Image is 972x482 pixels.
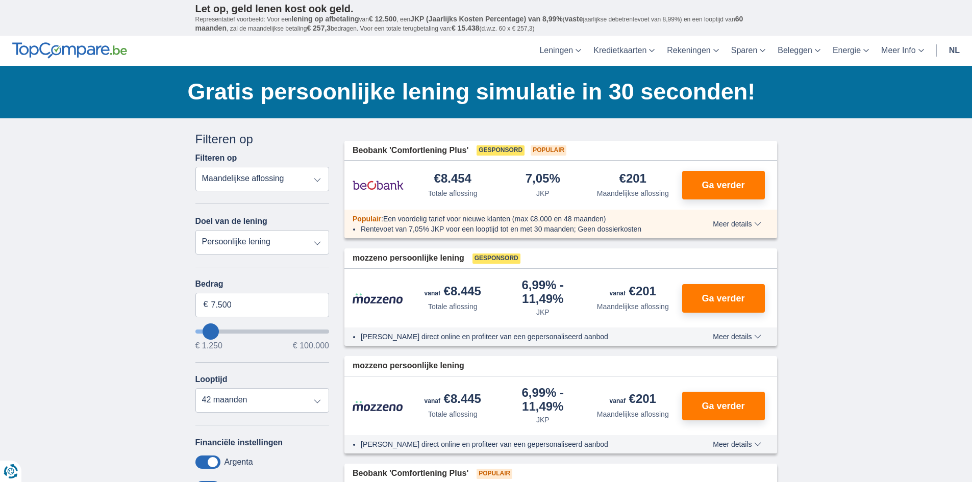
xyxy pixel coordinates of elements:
a: Leningen [533,36,587,66]
div: €8.454 [434,172,471,186]
span: € 12.500 [369,15,397,23]
p: Let op, geld lenen kost ook geld. [195,3,777,15]
span: 60 maanden [195,15,743,32]
button: Meer details [705,440,768,448]
span: € 1.250 [195,342,222,350]
img: product.pl.alt Beobank [353,172,404,198]
span: Ga verder [702,294,744,303]
span: Ga verder [702,181,744,190]
span: JKP (Jaarlijks Kosten Percentage) van 8,99% [410,15,563,23]
button: Meer details [705,220,768,228]
span: Meer details [713,441,761,448]
div: €8.445 [425,393,481,407]
div: Maandelijkse aflossing [597,301,669,312]
img: product.pl.alt Mozzeno [353,293,404,304]
div: €201 [610,285,656,299]
label: Argenta [225,458,253,467]
span: Meer details [713,333,761,340]
li: [PERSON_NAME] direct online en profiteer van een gepersonaliseerd aanbod [361,439,676,449]
span: € 15.438 [452,24,480,32]
span: mozzeno persoonlijke lening [353,252,464,264]
li: [PERSON_NAME] direct online en profiteer van een gepersonaliseerd aanbod [361,332,676,342]
a: Rekeningen [661,36,725,66]
div: Totale aflossing [428,409,478,419]
div: JKP [536,415,550,425]
div: Totale aflossing [428,301,478,312]
span: Populair [353,215,381,223]
span: Een voordelig tarief voor nieuwe klanten (max €8.000 en 48 maanden) [383,215,606,223]
span: € 100.000 [293,342,329,350]
span: € 257,3 [307,24,331,32]
div: 6,99% [502,279,584,305]
span: Gesponsord [477,145,525,156]
span: lening op afbetaling [291,15,359,23]
div: 6,99% [502,387,584,413]
div: 7,05% [526,172,560,186]
div: Maandelijkse aflossing [597,188,669,198]
div: €201 [619,172,646,186]
div: €8.445 [425,285,481,299]
label: Bedrag [195,280,330,289]
label: Financiële instellingen [195,438,283,447]
a: Meer Info [875,36,930,66]
span: € [204,299,208,311]
img: TopCompare [12,42,127,59]
h1: Gratis persoonlijke lening simulatie in 30 seconden! [188,76,777,108]
a: Energie [827,36,875,66]
a: Beleggen [771,36,827,66]
span: Populair [531,145,566,156]
a: Kredietkaarten [587,36,661,66]
div: JKP [536,307,550,317]
span: Beobank 'Comfortlening Plus' [353,145,468,157]
p: Representatief voorbeeld: Voor een van , een ( jaarlijkse debetrentevoet van 8,99%) en een loopti... [195,15,777,33]
label: Filteren op [195,154,237,163]
span: vaste [565,15,583,23]
span: Beobank 'Comfortlening Plus' [353,468,468,479]
li: Rentevoet van 7,05% JKP voor een looptijd tot en met 30 maanden; Geen dossierkosten [361,224,676,234]
div: Filteren op [195,131,330,148]
span: Populair [477,469,512,479]
a: Sparen [725,36,772,66]
button: Ga verder [682,171,765,199]
a: nl [943,36,966,66]
div: JKP [536,188,550,198]
label: Looptijd [195,375,228,384]
span: Gesponsord [472,253,520,264]
div: Maandelijkse aflossing [597,409,669,419]
div: : [344,214,684,224]
button: Meer details [705,333,768,341]
button: Ga verder [682,284,765,313]
div: Totale aflossing [428,188,478,198]
button: Ga verder [682,392,765,420]
span: Ga verder [702,401,744,411]
input: wantToBorrow [195,329,330,334]
label: Doel van de lening [195,217,267,226]
div: €201 [610,393,656,407]
img: product.pl.alt Mozzeno [353,400,404,412]
span: Meer details [713,220,761,227]
span: mozzeno persoonlijke lening [353,360,464,372]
